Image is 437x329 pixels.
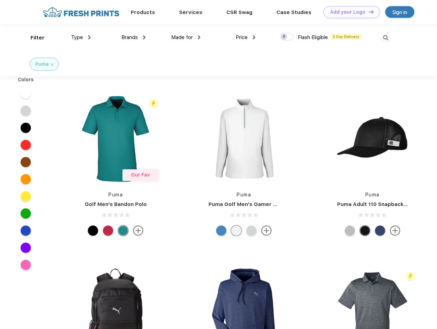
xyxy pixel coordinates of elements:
span: Brands [121,34,138,40]
img: dropdown.png [253,35,255,39]
img: dropdown.png [88,35,91,39]
span: 5 Day Delivery [331,34,361,40]
a: Puma [108,192,123,197]
div: Filter [31,34,45,42]
img: more.svg [261,226,272,236]
span: Our Fav [131,172,150,178]
img: dropdown.png [198,35,200,39]
span: Type [71,34,83,40]
div: Bright White [231,226,241,236]
img: dropdown.png [143,35,145,39]
img: DT [369,10,374,14]
img: flash_active_toggle.svg [149,99,158,108]
img: func=resize&h=266 [327,93,418,184]
div: Pma Blk with Pma Blk [360,226,370,236]
div: Add your Logo [330,9,365,15]
a: CSR Swag [226,9,252,15]
div: Puma [35,61,49,68]
span: Made for [171,34,193,40]
div: Colors [13,76,39,83]
img: desktop_search.svg [380,32,391,44]
img: func=resize&h=266 [198,93,290,184]
div: High Rise [246,226,257,236]
img: func=resize&h=266 [70,93,161,184]
span: Flash Eligible [298,34,328,40]
img: more.svg [133,226,143,236]
a: Golf Men's Bandon Polo [85,201,147,207]
img: flash_active_toggle.svg [406,272,415,281]
a: Sign in [385,6,414,18]
img: fo%20logo%202.webp [41,6,121,18]
img: filter_cancel.svg [51,63,53,66]
div: Quarry with Brt Whit [345,226,355,236]
div: Ski Patrol [103,226,113,236]
a: Puma Golf Men's Gamer Golf Quarter-Zip [209,201,317,207]
a: Products [131,9,155,15]
div: Sign in [392,8,407,16]
a: Puma [237,192,251,197]
a: Puma [365,192,380,197]
img: more.svg [390,226,400,236]
div: Green Lagoon [118,226,128,236]
div: Peacoat with Qut Shd [375,226,385,236]
div: Puma Black [88,226,98,236]
a: Services [179,9,202,15]
span: Price [236,34,248,40]
div: Bright Cobalt [216,226,226,236]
